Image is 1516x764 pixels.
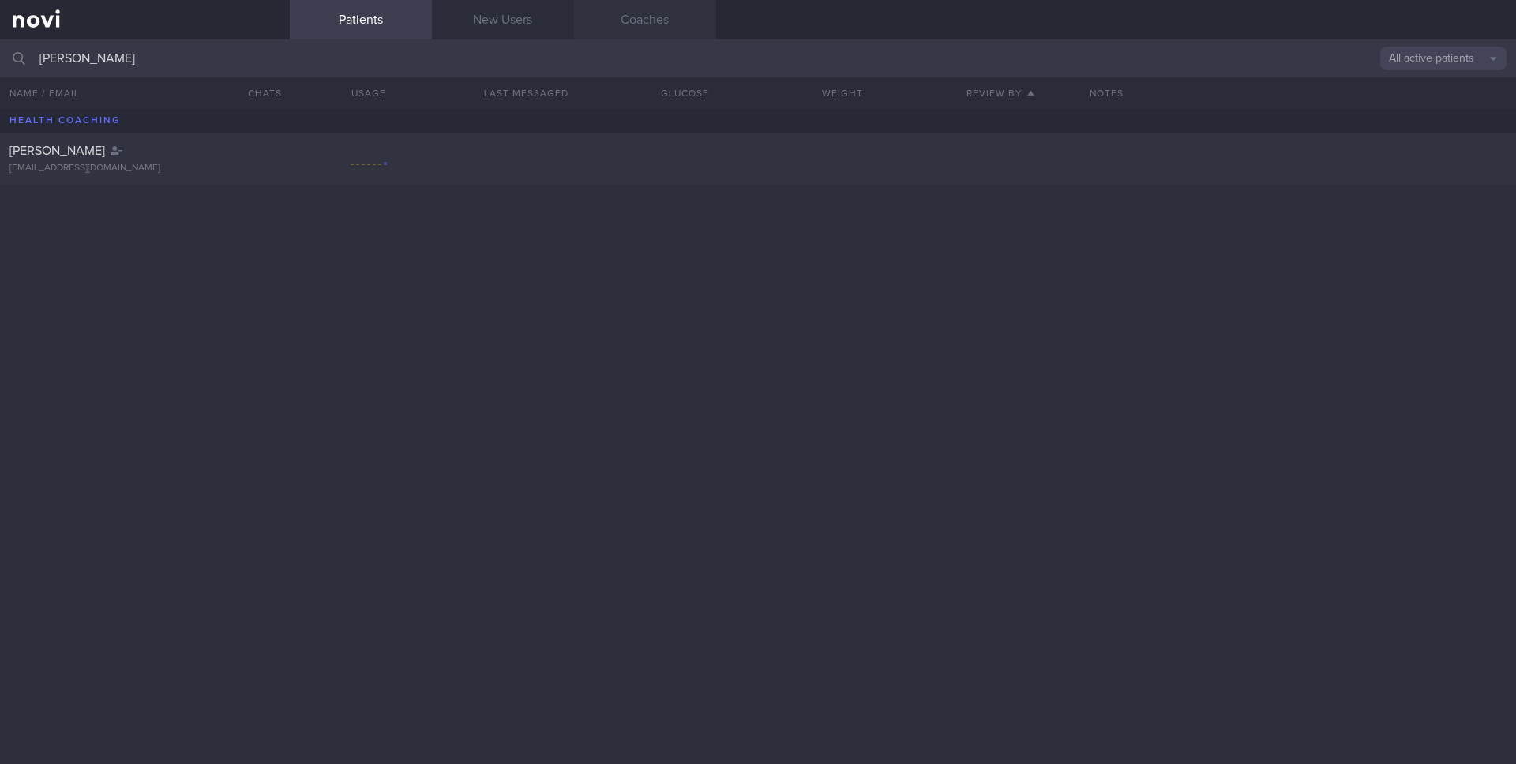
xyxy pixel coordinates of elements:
[606,77,764,109] button: Glucose
[9,144,105,157] span: [PERSON_NAME]
[1080,77,1516,109] div: Notes
[448,77,606,109] button: Last Messaged
[290,77,448,109] div: Usage
[9,163,280,174] div: [EMAIL_ADDRESS][DOMAIN_NAME]
[764,77,921,109] button: Weight
[227,77,290,109] button: Chats
[1380,47,1507,70] button: All active patients
[921,77,1079,109] button: Review By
